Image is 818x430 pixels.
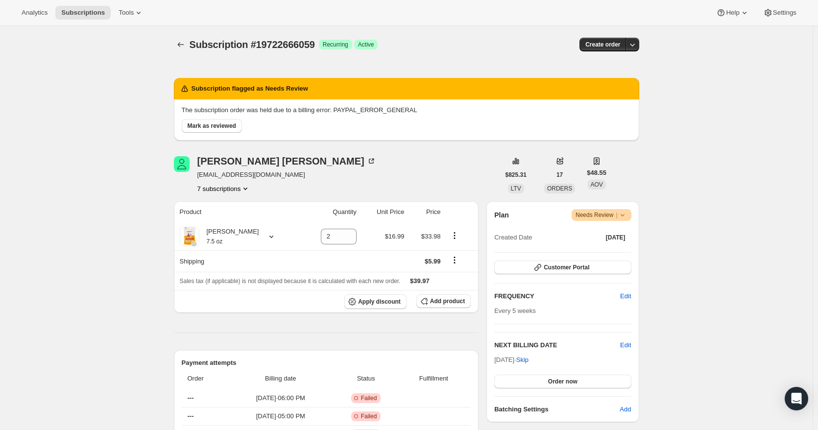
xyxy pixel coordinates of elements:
img: product img [180,227,199,246]
span: Billing date [232,374,330,383]
span: 17 [556,171,563,179]
button: Mark as reviewed [182,119,242,133]
span: Order now [548,378,577,385]
div: [PERSON_NAME] [PERSON_NAME] [197,156,376,166]
button: Add product [416,294,471,308]
span: Active [358,41,374,48]
th: Shipping [174,250,300,272]
span: | [616,211,617,219]
button: Analytics [16,6,53,20]
span: Analytics [22,9,48,17]
button: Add [614,402,637,417]
span: Settings [773,9,796,17]
button: Order now [494,375,631,388]
p: The subscription order was held due to a billing error: PAYPAL_ERROR_GENERAL [182,105,631,115]
span: Failed [361,394,377,402]
span: [DATE] · 05:00 PM [232,411,330,421]
span: Subscriptions [61,9,105,17]
button: $825.31 [500,168,532,182]
h2: NEXT BILLING DATE [494,340,620,350]
span: Fulfillment [403,374,465,383]
th: Quantity [300,201,360,223]
button: Shipping actions [447,255,462,265]
span: ORDERS [547,185,572,192]
span: AOV [590,181,602,188]
button: Help [710,6,755,20]
button: Edit [620,340,631,350]
button: Product actions [197,184,251,193]
span: Failed [361,412,377,420]
button: Product actions [447,230,462,241]
h2: Subscription flagged as Needs Review [192,84,308,94]
button: Apply discount [344,294,407,309]
span: Sales tax (if applicable) is not displayed because it is calculated with each new order. [180,278,401,285]
button: Skip [510,352,534,368]
span: Lena Jones [174,156,190,172]
span: $33.98 [421,233,441,240]
span: $5.99 [425,258,441,265]
span: [DATE] [606,234,626,241]
span: Apply discount [358,298,401,306]
span: Create order [585,41,620,48]
span: --- [188,412,194,420]
span: Subscription #19722666059 [190,39,315,50]
span: Created Date [494,233,532,242]
th: Price [407,201,443,223]
button: Tools [113,6,149,20]
span: [DATE] · 06:00 PM [232,393,330,403]
span: $48.55 [587,168,606,178]
span: [EMAIL_ADDRESS][DOMAIN_NAME] [197,170,376,180]
button: Subscriptions [55,6,111,20]
span: Needs Review [576,210,627,220]
th: Product [174,201,300,223]
div: [PERSON_NAME] [199,227,259,246]
span: $39.97 [410,277,430,285]
span: $16.99 [385,233,405,240]
button: Create order [579,38,626,51]
th: Unit Price [360,201,408,223]
span: Add [620,405,631,414]
h6: Batching Settings [494,405,620,414]
button: Settings [757,6,802,20]
span: Edit [620,291,631,301]
button: 17 [551,168,569,182]
button: Customer Portal [494,261,631,274]
h2: FREQUENCY [494,291,620,301]
th: Order [182,368,229,389]
span: Mark as reviewed [188,122,236,130]
span: Skip [516,355,529,365]
small: 7.5 oz [207,238,223,245]
span: Status [336,374,397,383]
span: Recurring [323,41,348,48]
span: LTV [511,185,521,192]
span: Customer Portal [544,263,589,271]
span: [DATE] · [494,356,529,363]
button: Subscriptions [174,38,188,51]
button: Edit [614,288,637,304]
span: Every 5 weeks [494,307,536,314]
span: --- [188,394,194,402]
div: Open Intercom Messenger [785,387,808,410]
span: Add product [430,297,465,305]
span: Tools [119,9,134,17]
span: $825.31 [505,171,527,179]
h2: Plan [494,210,509,220]
span: Help [726,9,739,17]
h2: Payment attempts [182,358,471,368]
button: [DATE] [600,231,631,244]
